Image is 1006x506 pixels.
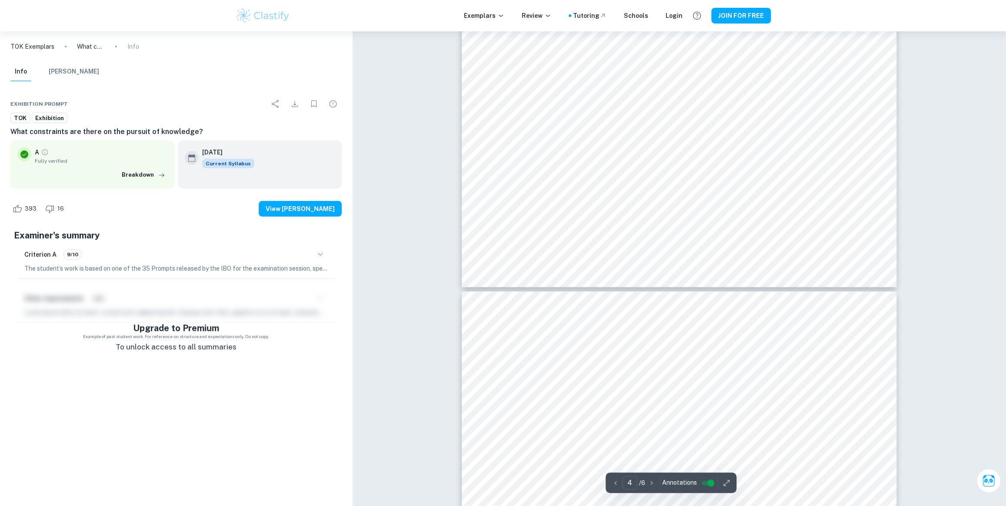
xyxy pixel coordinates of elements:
p: To unlock access to all summaries [116,342,237,353]
p: Exemplars [464,11,504,20]
h6: [DATE] [202,147,247,157]
a: Tutoring [573,11,606,20]
div: Dislike [43,202,69,216]
span: Fully verified [35,157,167,165]
span: Example of past student work. For reference on structure and expectations only. Do not copy. [10,333,342,340]
span: Annotations [662,478,697,487]
span: Current Syllabus [202,159,254,168]
p: Info [127,42,139,51]
div: This exemplar is based on the current syllabus. Feel free to refer to it for inspiration/ideas wh... [202,159,254,168]
span: 9/10 [64,251,81,258]
p: Review [522,11,551,20]
button: Info [10,62,31,81]
span: Exhibition Prompt [10,100,68,108]
a: Login [666,11,683,20]
a: TOK [10,113,30,124]
h5: Examiner's summary [14,229,338,242]
button: [PERSON_NAME] [49,62,99,81]
a: Exhibition [32,113,67,124]
button: Breakdown [120,168,167,181]
p: / 6 [639,478,645,488]
div: Download [286,95,303,113]
div: Bookmark [305,95,323,113]
h5: Upgrade to Premium [133,322,219,335]
a: Grade fully verified [41,148,49,156]
a: TOK Exemplars [10,42,54,51]
img: Clastify logo [235,7,290,24]
a: Schools [624,11,648,20]
p: A [35,147,39,157]
div: Report issue [324,95,342,113]
div: Share [267,95,284,113]
p: What constraints are there on the pursuit of knowledge? [77,42,105,51]
h6: Criterion A [24,250,57,259]
button: Help and Feedback [690,8,704,23]
button: JOIN FOR FREE [711,8,771,23]
span: 393 [20,204,41,213]
span: Exhibition [32,114,67,123]
h6: What constraints are there on the pursuit of knowledge? [10,127,342,137]
p: The student’s work is based on one of the 35 Prompts released by the IBO for the examination sess... [24,264,328,273]
button: Ask Clai [976,469,1001,493]
div: Like [10,202,41,216]
button: View [PERSON_NAME] [259,201,342,217]
span: TOK [11,114,30,123]
span: 16 [53,204,69,213]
